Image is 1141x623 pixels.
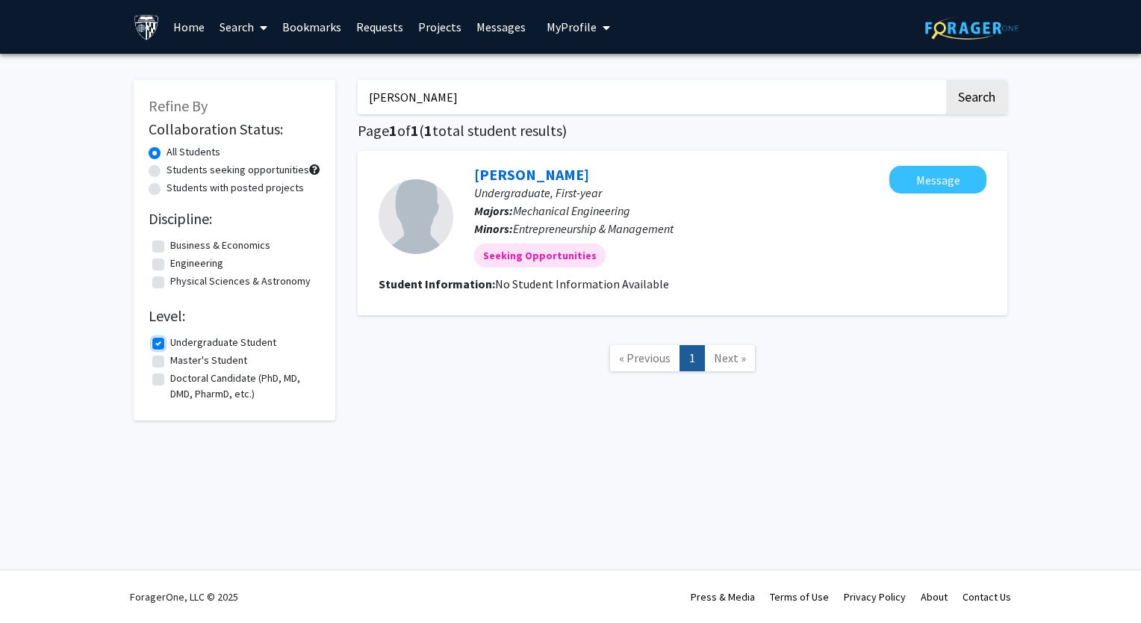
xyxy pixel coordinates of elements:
span: Refine By [149,96,208,115]
a: 1 [680,345,705,371]
h2: Collaboration Status: [149,120,320,138]
button: Search [946,80,1007,114]
b: Minors: [474,221,513,236]
a: Next Page [704,345,756,371]
iframe: Chat [11,556,63,612]
button: Message Emmanuel Leblond [889,166,986,193]
h2: Level: [149,307,320,325]
mat-chip: Seeking Opportunities [474,244,606,267]
span: No Student Information Available [495,276,669,291]
b: Student Information: [379,276,495,291]
img: ForagerOne Logo [925,16,1019,40]
label: Undergraduate Student [170,335,276,350]
a: Requests [349,1,411,53]
a: Contact Us [963,590,1011,604]
label: Master's Student [170,353,247,368]
a: Projects [411,1,469,53]
nav: Page navigation [358,330,1007,391]
label: Engineering [170,255,223,271]
a: Privacy Policy [844,590,906,604]
span: Entrepreneurship & Management [513,221,674,236]
a: Messages [469,1,533,53]
label: All Students [167,144,220,160]
a: Press & Media [691,590,755,604]
b: Majors: [474,203,513,218]
label: Doctoral Candidate (PhD, MD, DMD, PharmD, etc.) [170,371,317,402]
span: Next » [714,350,746,365]
label: Business & Economics [170,238,270,253]
a: Home [166,1,212,53]
a: [PERSON_NAME] [474,165,589,184]
span: My Profile [547,19,597,34]
span: Mechanical Engineering [513,203,630,218]
span: 1 [424,121,432,140]
a: Bookmarks [275,1,349,53]
div: ForagerOne, LLC © 2025 [130,571,238,623]
span: 1 [389,121,397,140]
span: « Previous [619,350,671,365]
a: Search [212,1,275,53]
span: Undergraduate, First-year [474,185,602,200]
input: Search Keywords [358,80,944,114]
label: Students seeking opportunities [167,162,309,178]
span: 1 [411,121,419,140]
label: Students with posted projects [167,180,304,196]
a: Previous Page [609,345,680,371]
h1: Page of ( total student results) [358,122,1007,140]
img: Johns Hopkins University Logo [134,14,160,40]
h2: Discipline: [149,210,320,228]
label: Physical Sciences & Astronomy [170,273,311,289]
a: Terms of Use [770,590,829,604]
a: About [921,590,948,604]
